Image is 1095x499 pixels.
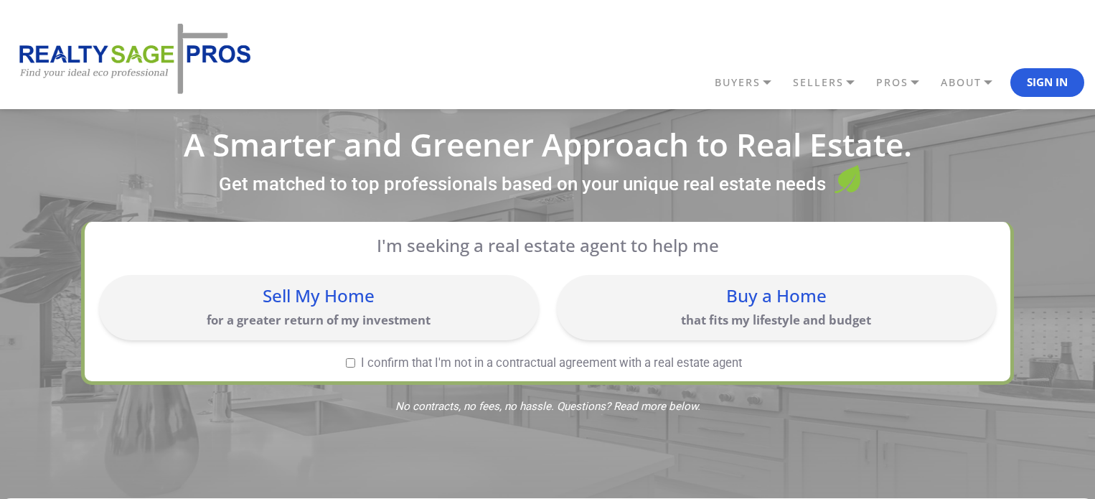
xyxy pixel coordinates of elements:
span: No contracts, no fees, no hassle. Questions? Read more below. [81,401,1014,412]
input: I confirm that I'm not in a contractual agreement with a real estate agent [346,358,355,368]
a: ABOUT [937,70,1010,95]
div: Sell My Home [106,287,532,304]
a: PROS [873,70,937,95]
h1: A Smarter and Greener Approach to Real Estate. [81,129,1014,160]
a: SELLERS [789,70,873,95]
p: I'm seeking a real estate agent to help me [118,235,977,256]
a: BUYERS [711,70,789,95]
img: REALTY SAGE PROS [11,22,255,96]
label: Get matched to top professionals based on your unique real estate needs [219,172,826,197]
div: Buy a Home [564,287,990,304]
p: for a greater return of my investment [106,312,532,328]
button: Sign In [1010,68,1084,97]
p: that fits my lifestyle and budget [564,312,990,328]
label: I confirm that I'm not in a contractual agreement with a real estate agent [99,357,989,369]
